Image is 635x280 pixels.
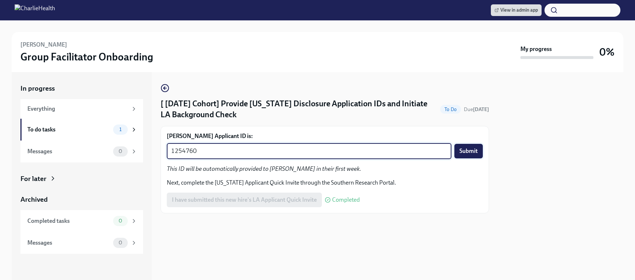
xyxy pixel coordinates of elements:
[167,165,361,172] em: This ID will be automatically provided to [PERSON_NAME] in their first week.
[20,41,67,49] h6: [PERSON_NAME]
[20,141,143,162] a: Messages0
[20,174,143,184] a: For later
[15,4,55,16] img: CharlieHealth
[114,218,127,224] span: 0
[20,99,143,119] a: Everything
[464,106,489,113] span: Due
[167,132,483,140] label: [PERSON_NAME] Applicant ID is:
[332,197,360,203] span: Completed
[171,147,447,155] textarea: 1254760
[27,126,110,134] div: To do tasks
[27,105,128,113] div: Everything
[167,179,483,187] p: Next, complete the [US_STATE] Applicant Quick Invite through the Southern Research Portal.
[454,144,483,158] button: Submit
[20,232,143,254] a: Messages0
[440,107,461,112] span: To Do
[20,174,46,184] div: For later
[520,45,552,53] strong: My progress
[599,46,615,59] h3: 0%
[494,7,538,14] span: View in admin app
[20,210,143,232] a: Completed tasks0
[459,147,478,155] span: Submit
[27,217,110,225] div: Completed tasks
[20,50,153,63] h3: Group Facilitator Onboarding
[115,127,126,132] span: 1
[20,195,143,204] a: Archived
[464,106,489,113] span: October 1st, 2025 10:00
[114,240,127,245] span: 0
[114,149,127,154] span: 0
[161,98,437,120] h4: [ [DATE] Cohort] Provide [US_STATE] Disclosure Application IDs and Initiate LA Background Check
[491,4,542,16] a: View in admin app
[20,84,143,93] a: In progress
[473,106,489,113] strong: [DATE]
[20,119,143,141] a: To do tasks1
[27,239,110,247] div: Messages
[27,147,110,155] div: Messages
